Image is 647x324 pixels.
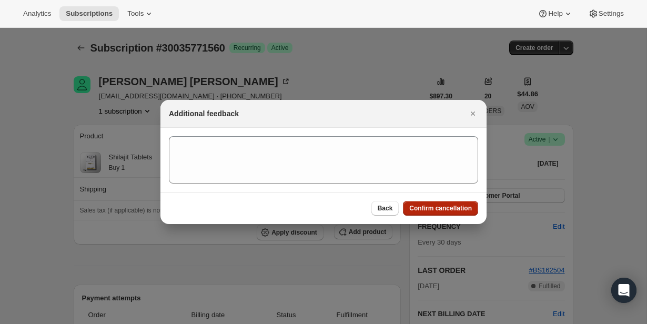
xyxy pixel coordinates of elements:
button: Close [466,106,480,121]
span: Settings [599,9,624,18]
button: Tools [121,6,160,21]
button: Subscriptions [59,6,119,21]
span: Help [548,9,562,18]
span: Confirm cancellation [409,204,472,212]
button: Settings [582,6,630,21]
span: Back [378,204,393,212]
button: Confirm cancellation [403,201,478,216]
span: Subscriptions [66,9,113,18]
h2: Additional feedback [169,108,239,119]
button: Help [531,6,579,21]
button: Back [371,201,399,216]
button: Analytics [17,6,57,21]
span: Analytics [23,9,51,18]
span: Tools [127,9,144,18]
div: Open Intercom Messenger [611,278,636,303]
